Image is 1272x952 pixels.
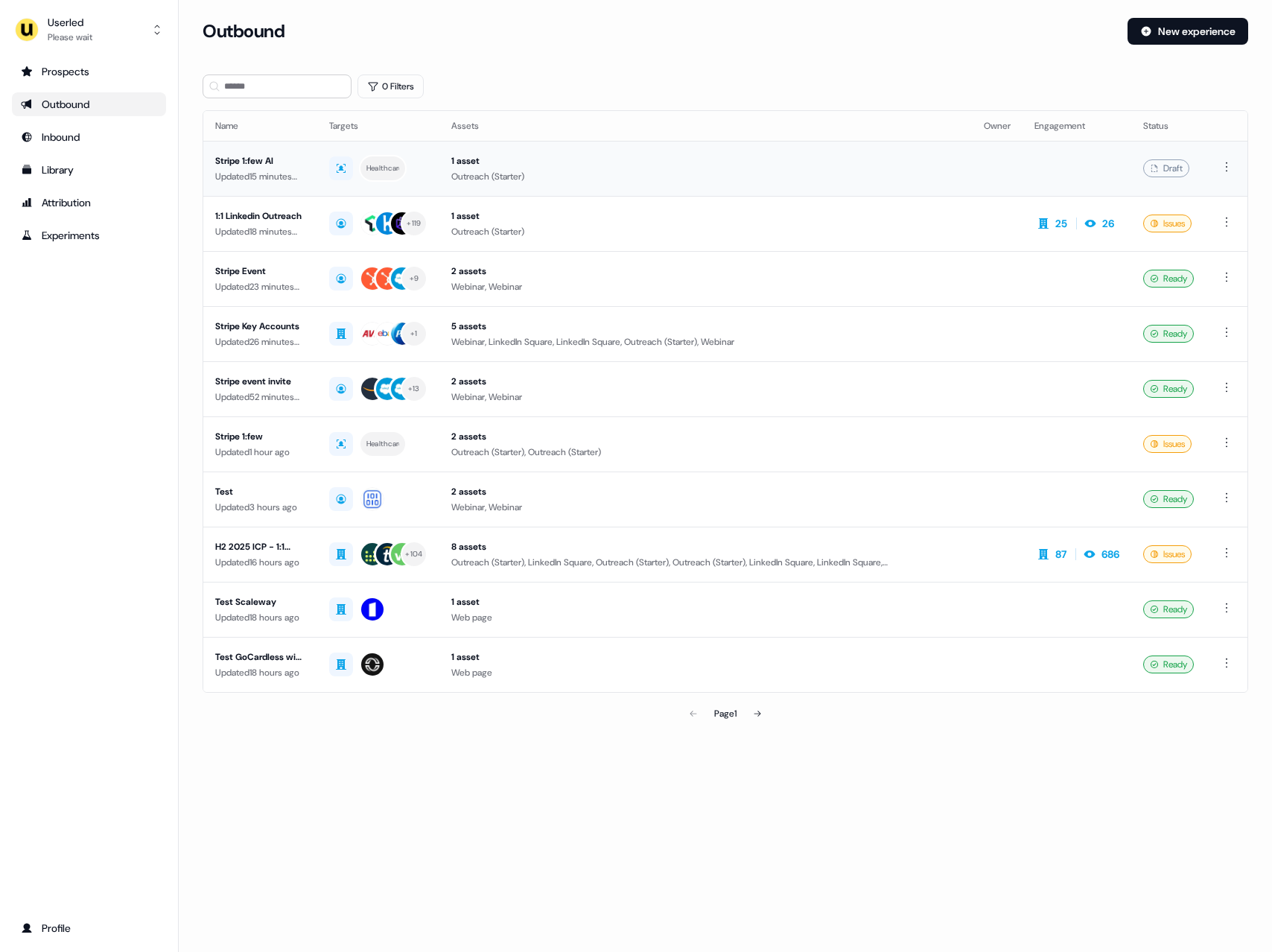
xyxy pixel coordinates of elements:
[21,130,157,145] div: Inbound
[21,921,157,936] div: Profile
[215,209,305,223] div: 1:1 Linkedin Outreach
[215,169,305,184] div: Updated 15 minutes ago
[451,169,960,184] div: Outreach (Starter)
[12,158,166,182] a: Go to templates
[215,484,305,499] div: Test
[451,319,960,334] div: 5 assets
[317,111,439,141] th: Targets
[1055,547,1066,562] div: 87
[451,500,960,515] div: Webinar, Webinar
[12,12,166,48] button: UserledPlease wait
[203,20,284,42] h3: Outbound
[21,64,157,79] div: Prospects
[21,97,157,112] div: Outbound
[21,195,157,210] div: Attribution
[1131,111,1206,141] th: Status
[215,429,305,444] div: Stripe 1:few
[215,500,305,515] div: Updated 3 hours ago
[1143,656,1194,673] div: Ready
[215,594,305,609] div: Test Scaleway
[215,374,305,389] div: Stripe event invite
[451,279,960,294] div: Webinar, Webinar
[215,334,305,349] div: Updated 26 minutes ago
[21,228,157,243] div: Experiments
[714,706,737,721] div: Page 1
[972,111,1023,141] th: Owner
[451,209,960,223] div: 1 asset
[1143,545,1192,563] div: Issues
[451,445,960,460] div: Outreach (Starter), Outreach (Starter)
[451,594,960,609] div: 1 asset
[357,74,424,98] button: 0 Filters
[12,60,166,83] a: Go to prospects
[410,327,418,340] div: + 1
[451,665,960,680] div: Web page
[1143,435,1192,453] div: Issues
[215,665,305,680] div: Updated 18 hours ago
[1143,270,1194,288] div: Ready
[48,15,92,30] div: Userled
[451,334,960,349] div: Webinar, LinkedIn Square, LinkedIn Square, Outreach (Starter), Webinar
[215,264,305,279] div: Stripe Event
[408,382,420,396] div: + 13
[1143,159,1189,177] div: Draft
[1128,18,1248,45] button: New experience
[451,555,960,570] div: Outreach (Starter), LinkedIn Square, Outreach (Starter), Outreach (Starter), LinkedIn Square, Lin...
[1143,380,1194,398] div: Ready
[48,30,92,45] div: Please wait
[12,223,166,247] a: Go to experiments
[451,539,960,554] div: 8 assets
[215,319,305,334] div: Stripe Key Accounts
[366,162,399,175] div: Healthcare
[451,264,960,279] div: 2 assets
[1055,216,1067,231] div: 25
[215,153,305,168] div: Stripe 1:few AI
[12,92,166,116] a: Go to outbound experience
[1023,111,1131,141] th: Engagement
[12,125,166,149] a: Go to Inbound
[1101,547,1119,562] div: 686
[451,374,960,389] div: 2 assets
[12,916,166,940] a: Go to profile
[1143,600,1194,618] div: Ready
[215,445,305,460] div: Updated 1 hour ago
[215,555,305,570] div: Updated 16 hours ago
[215,610,305,625] div: Updated 18 hours ago
[451,610,960,625] div: Web page
[203,111,317,141] th: Name
[405,548,422,561] div: + 104
[451,484,960,499] div: 2 assets
[215,650,305,664] div: Test GoCardless with AI
[1102,216,1114,231] div: 26
[1143,325,1194,343] div: Ready
[215,539,305,554] div: H2 2025 ICP - 1:1 ABM
[410,272,419,285] div: + 9
[1143,490,1194,508] div: Ready
[1143,215,1192,232] div: Issues
[12,191,166,215] a: Go to attribution
[215,390,305,404] div: Updated 52 minutes ago
[451,429,960,444] div: 2 assets
[439,111,972,141] th: Assets
[215,279,305,294] div: Updated 23 minutes ago
[451,153,960,168] div: 1 asset
[451,650,960,664] div: 1 asset
[451,390,960,404] div: Webinar, Webinar
[407,217,421,230] div: + 119
[21,162,157,177] div: Library
[215,224,305,239] div: Updated 18 minutes ago
[366,437,399,451] div: Healthcare
[451,224,960,239] div: Outreach (Starter)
